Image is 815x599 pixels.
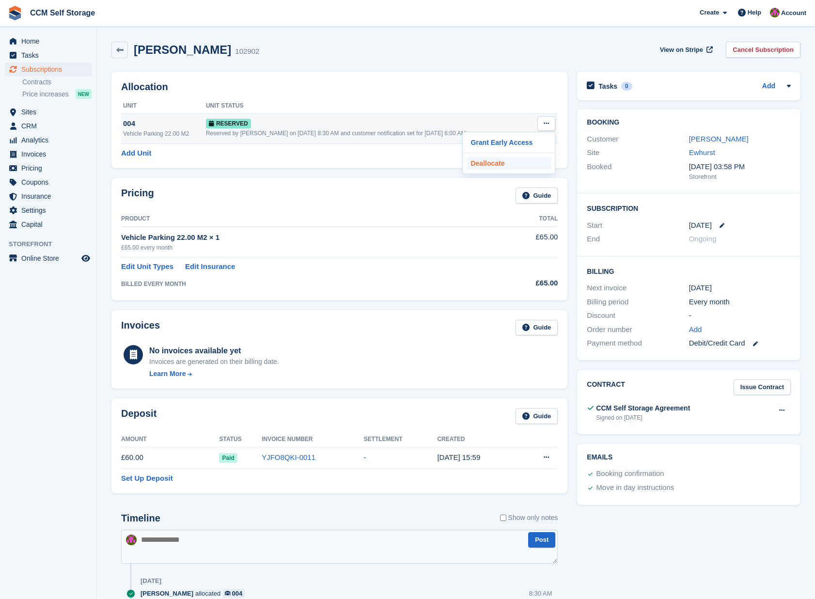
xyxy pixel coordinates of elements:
[232,589,243,598] div: 004
[486,278,558,289] div: £65.00
[121,447,219,469] td: £60.00
[5,218,92,231] a: menu
[219,453,237,463] span: Paid
[364,447,438,469] td: -
[598,82,617,91] h2: Tasks
[219,432,262,447] th: Status
[660,45,703,55] span: View on Stripe
[486,226,558,257] td: £65.00
[656,42,715,58] a: View on Stripe
[121,513,160,524] h2: Timeline
[121,211,486,227] th: Product
[26,5,99,21] a: CCM Self Storage
[121,243,486,252] div: £65.00 every month
[121,148,151,159] a: Add Unit
[149,369,186,379] div: Learn More
[123,129,206,138] div: Vehicle Parking 22.00 M2
[5,105,92,119] a: menu
[141,589,250,598] div: allocated
[21,34,79,48] span: Home
[437,432,519,447] th: Created
[121,408,157,424] h2: Deposit
[689,235,717,243] span: Ongoing
[621,82,632,91] div: 0
[5,63,92,76] a: menu
[516,408,558,424] a: Guide
[21,252,79,265] span: Online Store
[734,379,791,395] a: Issue Contract
[529,589,552,598] div: 8:30 AM
[486,211,558,227] th: Total
[689,148,715,157] a: Ewhurst
[21,48,79,62] span: Tasks
[781,8,806,18] span: Account
[121,81,558,93] h2: Allocation
[748,8,761,17] span: Help
[121,232,486,243] div: Vehicle Parking 22.00 M2 × 1
[121,188,154,204] h2: Pricing
[121,473,173,484] a: Set Up Deposit
[8,6,22,20] img: stora-icon-8386f47178a22dfd0bd8f6a31ec36ba5ce8667c1dd55bd0f319d3a0aa187defe.svg
[770,8,780,17] img: Tracy St Clair
[689,324,702,335] a: Add
[5,175,92,189] a: menu
[21,147,79,161] span: Invoices
[21,133,79,147] span: Analytics
[596,403,690,413] div: CCM Self Storage Agreement
[5,189,92,203] a: menu
[5,161,92,175] a: menu
[467,136,551,149] a: Grant Early Access
[596,482,674,494] div: Move in day instructions
[149,357,279,367] div: Invoices are generated on their billing date.
[762,81,775,92] a: Add
[121,320,160,336] h2: Invoices
[587,161,689,182] div: Booked
[587,297,689,308] div: Billing period
[5,48,92,62] a: menu
[121,280,486,288] div: BILLED EVERY MONTH
[149,345,279,357] div: No invoices available yet
[141,589,193,598] span: [PERSON_NAME]
[587,119,791,126] h2: Booking
[121,432,219,447] th: Amount
[689,161,791,173] div: [DATE] 03:58 PM
[437,453,480,461] time: 2025-08-21 14:59:00 UTC
[5,204,92,217] a: menu
[587,234,689,245] div: End
[467,157,551,170] a: Deallocate
[689,172,791,182] div: Storefront
[21,161,79,175] span: Pricing
[587,266,791,276] h2: Billing
[587,454,791,461] h2: Emails
[206,98,533,114] th: Unit Status
[21,63,79,76] span: Subscriptions
[587,203,791,213] h2: Subscription
[500,513,506,523] input: Show only notes
[528,532,555,548] button: Post
[596,413,690,422] div: Signed on [DATE]
[587,147,689,158] div: Site
[149,369,279,379] a: Learn More
[700,8,719,17] span: Create
[726,42,800,58] a: Cancel Subscription
[76,89,92,99] div: NEW
[21,218,79,231] span: Capital
[262,453,315,461] a: YJFO8QKI-0011
[206,119,251,128] span: Reserved
[689,135,749,143] a: [PERSON_NAME]
[5,133,92,147] a: menu
[21,175,79,189] span: Coupons
[21,189,79,203] span: Insurance
[22,90,69,99] span: Price increases
[262,432,363,447] th: Invoice Number
[141,577,161,585] div: [DATE]
[185,261,235,272] a: Edit Insurance
[222,589,245,598] a: 004
[22,89,92,99] a: Price increases NEW
[587,338,689,349] div: Payment method
[689,338,791,349] div: Debit/Credit Card
[689,220,712,231] time: 2025-09-01 00:00:00 UTC
[206,129,533,138] div: Reserved by [PERSON_NAME] on [DATE] 8:30 AM and customer notification set for [DATE] 6:00 AM.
